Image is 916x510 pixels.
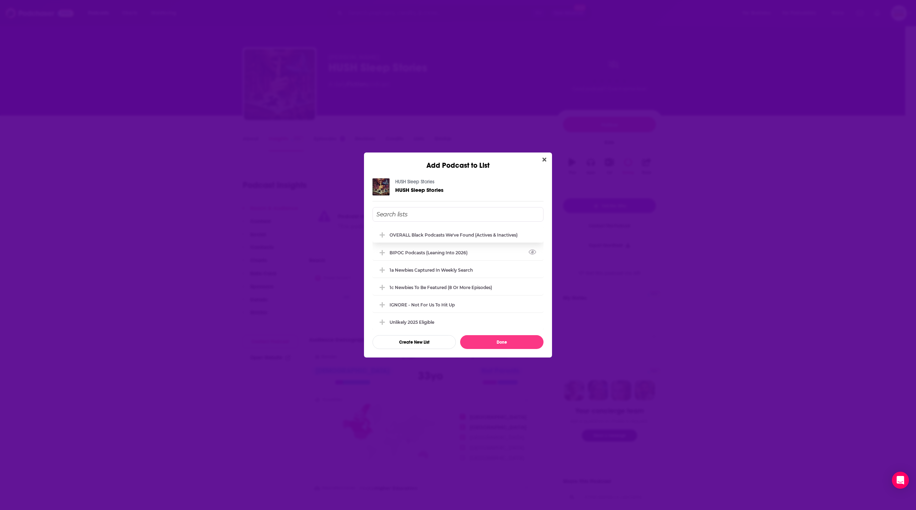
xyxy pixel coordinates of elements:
[373,297,543,312] div: IGNORE - not for us to hit up
[390,250,472,255] div: BIPOC podcasts (leaning into 2026)
[373,178,390,195] img: HUSH Sleep Stories
[373,227,543,243] div: OVERALL Black podcasts we've found (actives & inactives)
[373,207,543,349] div: Add Podcast To List
[892,472,909,489] div: Open Intercom Messenger
[460,335,543,349] button: Done
[390,232,518,238] div: OVERALL Black podcasts we've found (actives & inactives)
[373,245,543,260] div: BIPOC podcasts (leaning into 2026)
[373,262,543,278] div: 1a Newbies captured in weekly search
[395,187,443,193] a: HUSH Sleep Stories
[373,279,543,295] div: 1c Newbies to be featured (8 or more episodes)
[373,335,456,349] button: Create New List
[468,254,472,255] button: View Link
[540,155,549,164] button: Close
[390,285,492,290] div: 1c Newbies to be featured (8 or more episodes)
[390,302,455,307] div: IGNORE - not for us to hit up
[390,267,473,273] div: 1a Newbies captured in weekly search
[373,314,543,330] div: Unlikely 2025 eligible
[373,207,543,222] input: Search lists
[364,153,552,170] div: Add Podcast to List
[395,179,435,185] a: HUSH Sleep Stories
[390,320,434,325] div: Unlikely 2025 eligible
